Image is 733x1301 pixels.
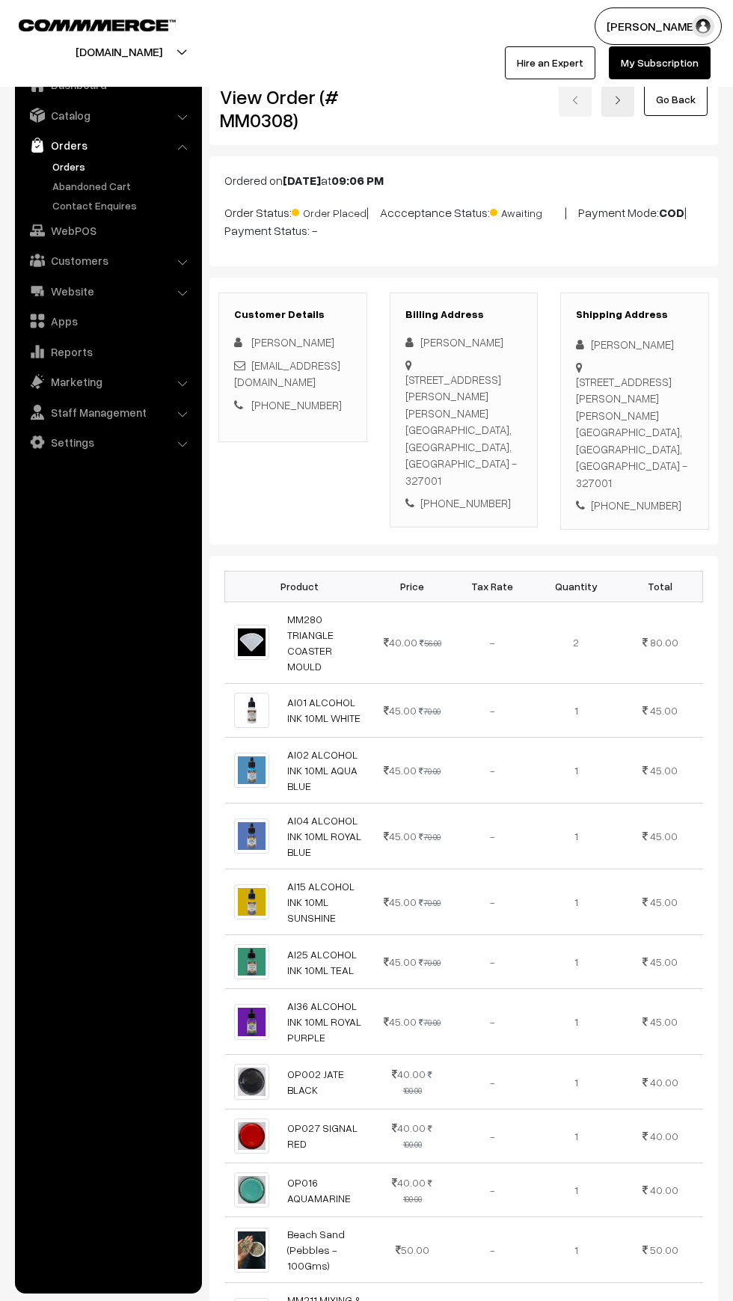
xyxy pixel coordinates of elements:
[224,201,703,239] p: Order Status: | Accceptance Status: | Payment Mode: | Payment Status: -
[576,497,693,514] div: [PHONE_NUMBER]
[419,832,441,842] strike: 70.00
[234,884,269,919] img: 1700129620703-261792853.png
[574,896,578,908] span: 1
[234,1172,269,1207] img: 1700130525786-525081302.png
[384,704,417,717] span: 45.00
[19,247,197,274] a: Customers
[234,1228,269,1273] img: PebbleS.jpeg
[287,748,358,792] a: AI02 ALCOHOL INK 10ML AQUA BLUE
[403,1178,433,1204] strike: 100.00
[234,308,352,321] h3: Customer Details
[609,46,711,79] a: My Subscription
[234,1118,269,1154] img: 1700130528032-313572077.png
[650,830,678,842] span: 45.00
[251,398,342,411] a: [PHONE_NUMBER]
[384,764,417,777] span: 45.00
[292,201,366,221] span: Order Placed
[650,1076,678,1089] span: 40.00
[384,955,417,968] span: 45.00
[650,1015,678,1028] span: 45.00
[234,358,340,389] a: [EMAIL_ADDRESS][DOMAIN_NAME]
[574,955,578,968] span: 1
[650,1130,678,1142] span: 40.00
[644,83,708,116] a: Go Back
[574,764,578,777] span: 1
[650,764,678,777] span: 45.00
[574,704,578,717] span: 1
[574,1130,578,1142] span: 1
[283,173,321,188] b: [DATE]
[650,1184,678,1196] span: 40.00
[19,217,197,244] a: WebPOS
[405,495,523,512] div: [PHONE_NUMBER]
[419,706,441,716] strike: 70.00
[225,571,375,601] th: Product
[450,1163,534,1216] td: -
[234,753,269,788] img: 1700129617224-429041067.png
[405,334,523,351] div: [PERSON_NAME]
[287,1121,358,1150] a: OP027 SIGNAL RED
[450,571,534,601] th: Tax Rate
[234,818,269,854] img: 1700129617692-627402350.png
[287,613,334,673] a: MM280 TRIANGLE COASTER MOULD
[659,205,684,220] b: COD
[490,201,565,221] span: Awaiting
[613,96,622,105] img: right-arrow.png
[19,307,197,334] a: Apps
[220,85,367,132] h2: View Order (# MM0308)
[650,896,678,908] span: 45.00
[450,1217,534,1283] td: -
[49,178,197,194] a: Abandoned Cart
[287,1176,351,1204] a: OP016 AQUAMARINE
[405,371,523,489] div: [STREET_ADDRESS][PERSON_NAME][PERSON_NAME] [GEOGRAPHIC_DATA], [GEOGRAPHIC_DATA], [GEOGRAPHIC_DATA...
[576,336,693,353] div: [PERSON_NAME]
[450,601,534,683] td: -
[450,935,534,989] td: -
[419,958,441,967] strike: 70.00
[19,399,197,426] a: Staff Management
[534,571,618,601] th: Quantity
[19,15,150,33] a: COMMMERCE
[234,693,269,728] img: 1700129616977-280645632.png
[692,15,714,37] img: user
[234,944,269,979] img: 1700129623472-224427890.png
[420,638,441,648] strike: 56.00
[595,7,722,45] button: [PERSON_NAME]…
[576,373,693,492] div: [STREET_ADDRESS][PERSON_NAME][PERSON_NAME] [GEOGRAPHIC_DATA], [GEOGRAPHIC_DATA], [GEOGRAPHIC_DATA...
[405,308,523,321] h3: Billing Address
[384,636,417,649] span: 40.00
[224,171,703,189] p: Ordered on at
[19,132,197,159] a: Orders
[19,19,176,31] img: COMMMERCE
[618,571,702,601] th: Total
[384,896,417,908] span: 45.00
[419,1017,441,1027] strike: 70.00
[396,1243,429,1256] span: 50.00
[19,429,197,456] a: Settings
[287,696,361,724] a: AI01 ALCOHOL INK 10ML WHITE
[19,368,197,395] a: Marketing
[450,869,534,935] td: -
[287,948,357,976] a: AI25 ALCOHOL INK 10ML TEAL
[234,1064,269,1099] img: 1700130523007-763093237.png
[650,636,678,649] span: 80.00
[19,338,197,365] a: Reports
[392,1121,426,1134] span: 40.00
[574,1184,578,1196] span: 1
[384,1015,417,1028] span: 45.00
[23,33,215,70] button: [DOMAIN_NAME]
[419,898,441,907] strike: 70.00
[450,738,534,803] td: -
[574,1015,578,1028] span: 1
[450,1109,534,1163] td: -
[287,1000,361,1044] a: AI36 ALCOHOL INK 10ML ROYAL PURPLE
[573,636,579,649] span: 2
[287,880,355,924] a: AI15 ALCOHOL INK 10ML SUNSHINE
[450,683,534,737] td: -
[505,46,595,79] a: Hire an Expert
[450,1055,534,1109] td: -
[287,814,361,858] a: AI04 ALCOHOL INK 10ML ROYAL BLUE
[576,308,693,321] h3: Shipping Address
[49,159,197,174] a: Orders
[287,1068,344,1096] a: OP002 JATE BLACK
